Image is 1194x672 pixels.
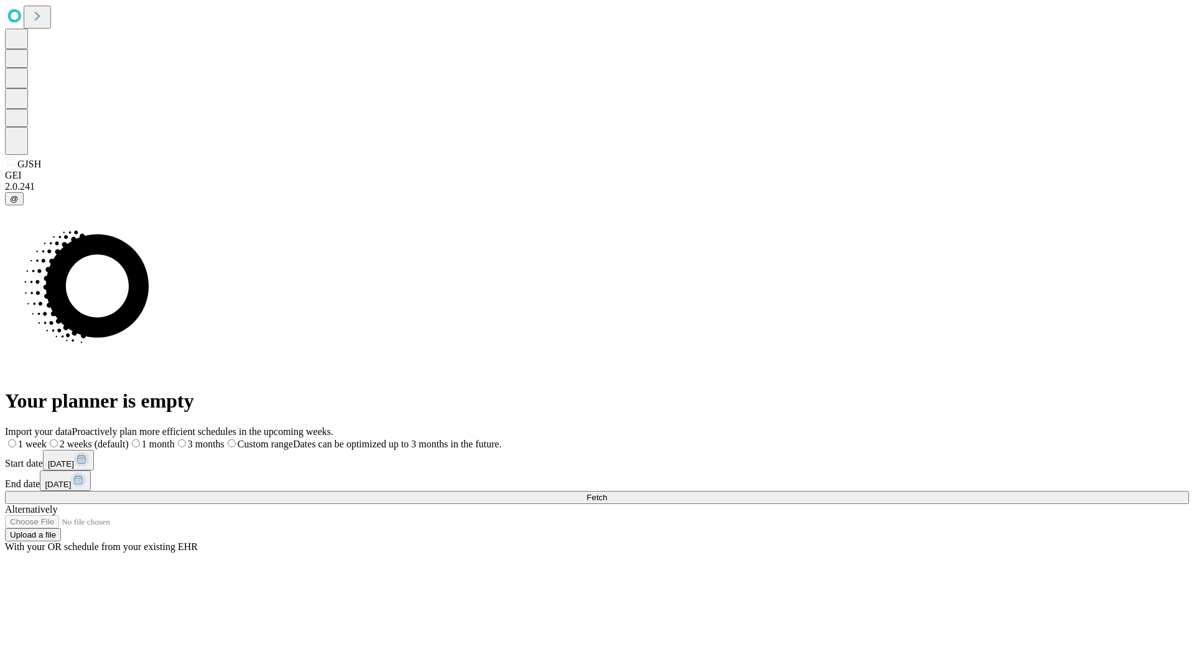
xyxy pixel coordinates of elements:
button: [DATE] [40,470,91,491]
span: [DATE] [45,480,71,489]
input: 2 weeks (default) [50,439,58,447]
button: @ [5,192,24,205]
button: [DATE] [43,450,94,470]
input: 3 months [178,439,186,447]
div: Start date [5,450,1189,470]
span: Custom range [238,439,293,449]
button: Fetch [5,491,1189,504]
span: 1 month [142,439,175,449]
span: Import your data [5,426,72,437]
span: [DATE] [48,459,74,469]
input: 1 week [8,439,16,447]
div: 2.0.241 [5,181,1189,192]
h1: Your planner is empty [5,390,1189,413]
span: With your OR schedule from your existing EHR [5,541,198,552]
span: Fetch [586,493,607,502]
input: Custom rangeDates can be optimized up to 3 months in the future. [228,439,236,447]
span: Proactively plan more efficient schedules in the upcoming weeks. [72,426,333,437]
span: 2 weeks (default) [60,439,129,449]
input: 1 month [132,439,140,447]
span: 1 week [18,439,47,449]
span: @ [10,194,19,203]
span: Dates can be optimized up to 3 months in the future. [293,439,501,449]
span: 3 months [188,439,224,449]
div: End date [5,470,1189,491]
div: GEI [5,170,1189,181]
span: GJSH [17,159,41,169]
span: Alternatively [5,504,57,515]
button: Upload a file [5,528,61,541]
